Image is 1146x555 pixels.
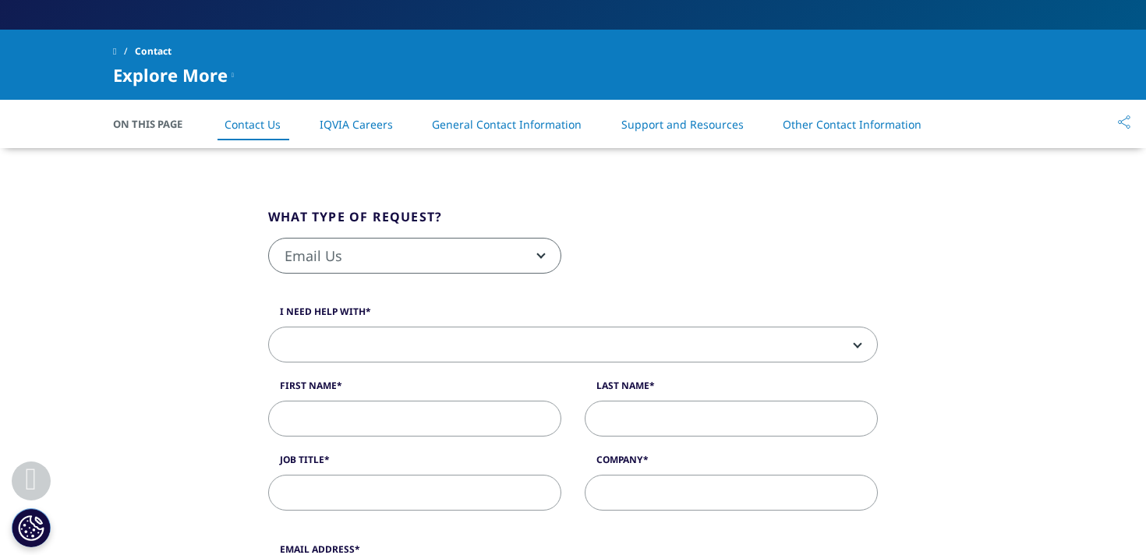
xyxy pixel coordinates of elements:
span: Email Us [269,239,561,274]
label: Company [585,453,878,475]
button: Configuración de cookies [12,508,51,547]
a: Contact Us [225,117,281,132]
legend: What type of request? [268,207,442,238]
a: General Contact Information [432,117,582,132]
a: Other Contact Information [783,117,921,132]
label: Job Title [268,453,561,475]
span: Email Us [268,238,561,274]
span: On This Page [113,116,199,132]
span: Explore More [113,65,228,84]
span: Contact [135,37,172,65]
label: I need help with [268,305,878,327]
label: First Name [268,379,561,401]
a: Support and Resources [621,117,744,132]
label: Last Name [585,379,878,401]
a: IQVIA Careers [320,117,393,132]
